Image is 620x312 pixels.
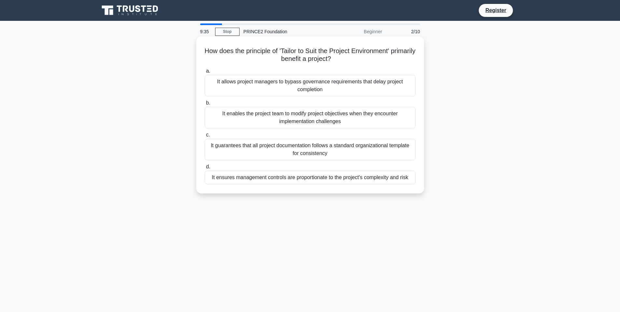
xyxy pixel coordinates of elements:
div: It guarantees that all project documentation follows a standard organizational template for consi... [205,139,416,160]
div: Beginner [329,25,386,38]
span: b. [206,100,210,106]
h5: How does the principle of 'Tailor to Suit the Project Environment' primarily benefit a project? [204,47,416,63]
div: 9:35 [196,25,215,38]
div: 2/10 [386,25,424,38]
a: Register [481,6,510,14]
div: It allows project managers to bypass governance requirements that delay project completion [205,75,416,96]
span: d. [206,164,210,169]
span: c. [206,132,210,137]
span: a. [206,68,210,74]
div: It enables the project team to modify project objectives when they encounter implementation chall... [205,107,416,128]
div: PRINCE2 Foundation [240,25,329,38]
a: Stop [215,28,240,36]
div: It ensures management controls are proportionate to the project's complexity and risk [205,171,416,184]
